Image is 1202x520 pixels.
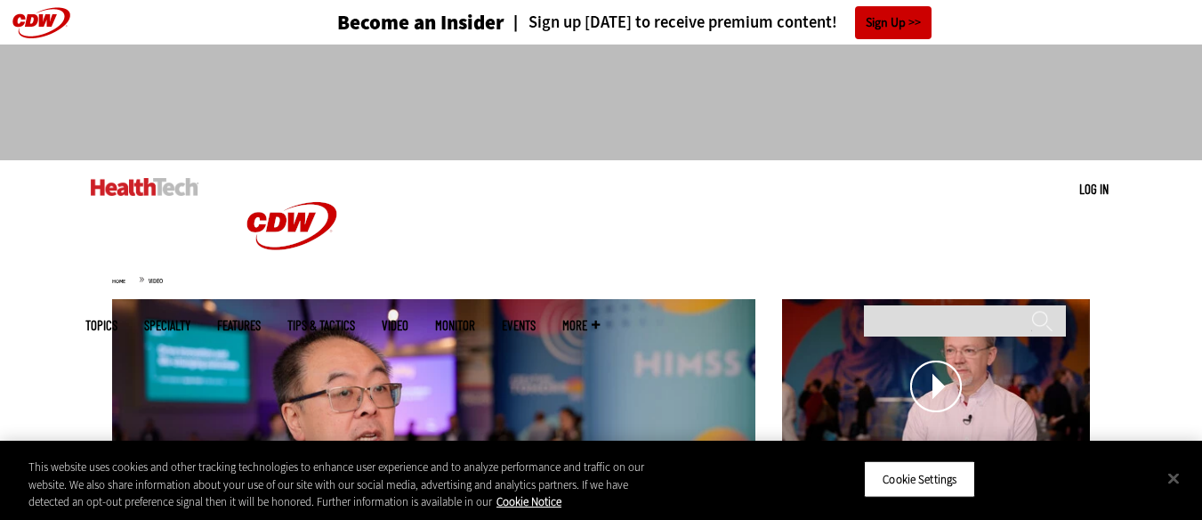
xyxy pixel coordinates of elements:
[496,494,561,509] a: More information about your privacy
[504,14,837,31] a: Sign up [DATE] to receive premium content!
[278,62,925,142] iframe: advertisement
[562,319,600,332] span: More
[382,319,408,332] a: Video
[225,278,359,297] a: CDW
[85,319,117,332] span: Topics
[502,319,536,332] a: Events
[270,12,504,33] a: Become an Insider
[337,12,504,33] h3: Become an Insider
[28,459,661,511] div: This website uses cookies and other tracking technologies to enhance user experience and to analy...
[225,160,359,292] img: Home
[1079,180,1109,199] div: User menu
[782,299,1091,474] a: HIMSS Thumbnail
[1154,459,1193,498] button: Close
[864,460,975,498] button: Cookie Settings
[91,178,198,196] img: Home
[435,319,475,332] a: MonITor
[144,319,190,332] span: Specialty
[1079,181,1109,197] a: Log in
[782,299,1091,471] img: HIMSS Thumbnail
[855,6,932,39] a: Sign Up
[217,319,261,332] a: Features
[287,319,355,332] a: Tips & Tactics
